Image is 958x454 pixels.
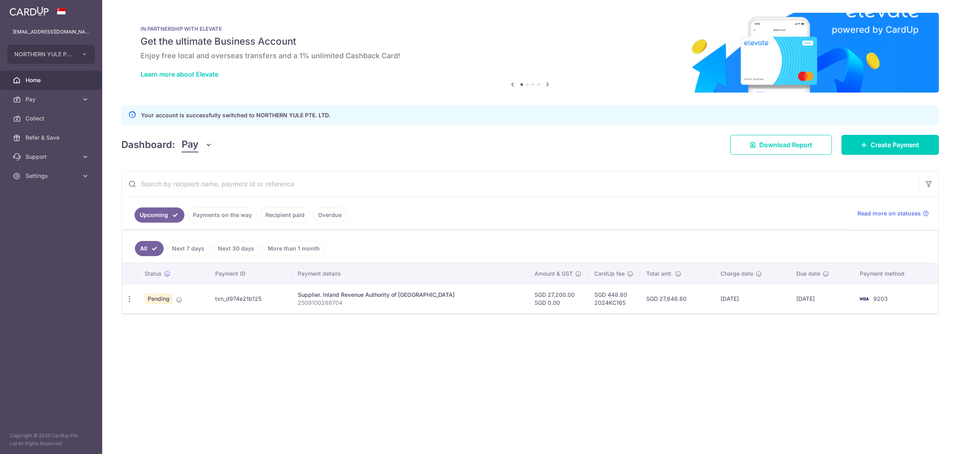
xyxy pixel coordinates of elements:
th: Payment method [853,263,938,284]
td: [DATE] [790,284,853,313]
img: CardUp [10,6,49,16]
span: Amount & GST [534,270,573,278]
span: Pending [144,293,173,304]
th: Payment details [291,263,528,284]
button: Pay [182,137,212,152]
input: Search by recipient name, payment id or reference [122,171,919,197]
p: Your account is successfully switched to NORTHERN YULE PTE. LTD. [141,111,330,120]
span: Download Report [759,140,812,150]
a: Upcoming [135,207,184,223]
a: Learn more about Elevate [141,70,218,78]
span: Pay [182,137,198,152]
span: Settings [26,172,78,180]
span: 9203 [873,295,888,302]
p: 2509100288704 [298,299,522,307]
span: Home [26,76,78,84]
td: [DATE] [714,284,790,313]
td: SGD 27,648.80 [640,284,714,313]
img: Renovation banner [121,13,939,93]
th: Payment ID [209,263,291,284]
iframe: Opens a widget where you can find more information [907,430,950,450]
span: Support [26,153,78,161]
h4: Dashboard: [121,138,175,152]
a: Payments on the way [188,207,257,223]
p: [EMAIL_ADDRESS][DOMAIN_NAME] [13,28,89,36]
button: NORTHERN YULE PTE. LTD. [7,45,95,64]
span: Refer & Save [26,134,78,142]
a: Recipient paid [260,207,310,223]
span: Total amt. [646,270,673,278]
span: Collect [26,114,78,122]
a: Create Payment [841,135,939,155]
a: More than 1 month [263,241,325,256]
span: Status [144,270,162,278]
a: Next 7 days [167,241,210,256]
span: Create Payment [871,140,919,150]
a: Overdue [313,207,347,223]
span: Charge date [720,270,753,278]
td: txn_d974e21b125 [209,284,291,313]
span: CardUp fee [594,270,625,278]
a: Read more on statuses [857,209,929,217]
div: Supplier. Inland Revenue Authority of [GEOGRAPHIC_DATA] [298,291,522,299]
a: Next 30 days [213,241,259,256]
a: Download Report [730,135,832,155]
h6: Enjoy free local and overseas transfers and a 1% unlimited Cashback Card! [141,51,920,61]
span: NORTHERN YULE PTE. LTD. [14,50,73,58]
p: IN PARTNERSHIP WITH ELEVATE [141,26,920,32]
span: Due date [796,270,820,278]
img: Bank Card [856,294,872,304]
span: Read more on statuses [857,209,921,217]
h5: Get the ultimate Business Account [141,35,920,48]
td: SGD 27,200.00 SGD 0.00 [528,284,588,313]
td: SGD 448.80 2024KC165 [588,284,640,313]
span: Pay [26,95,78,103]
a: All [135,241,164,256]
